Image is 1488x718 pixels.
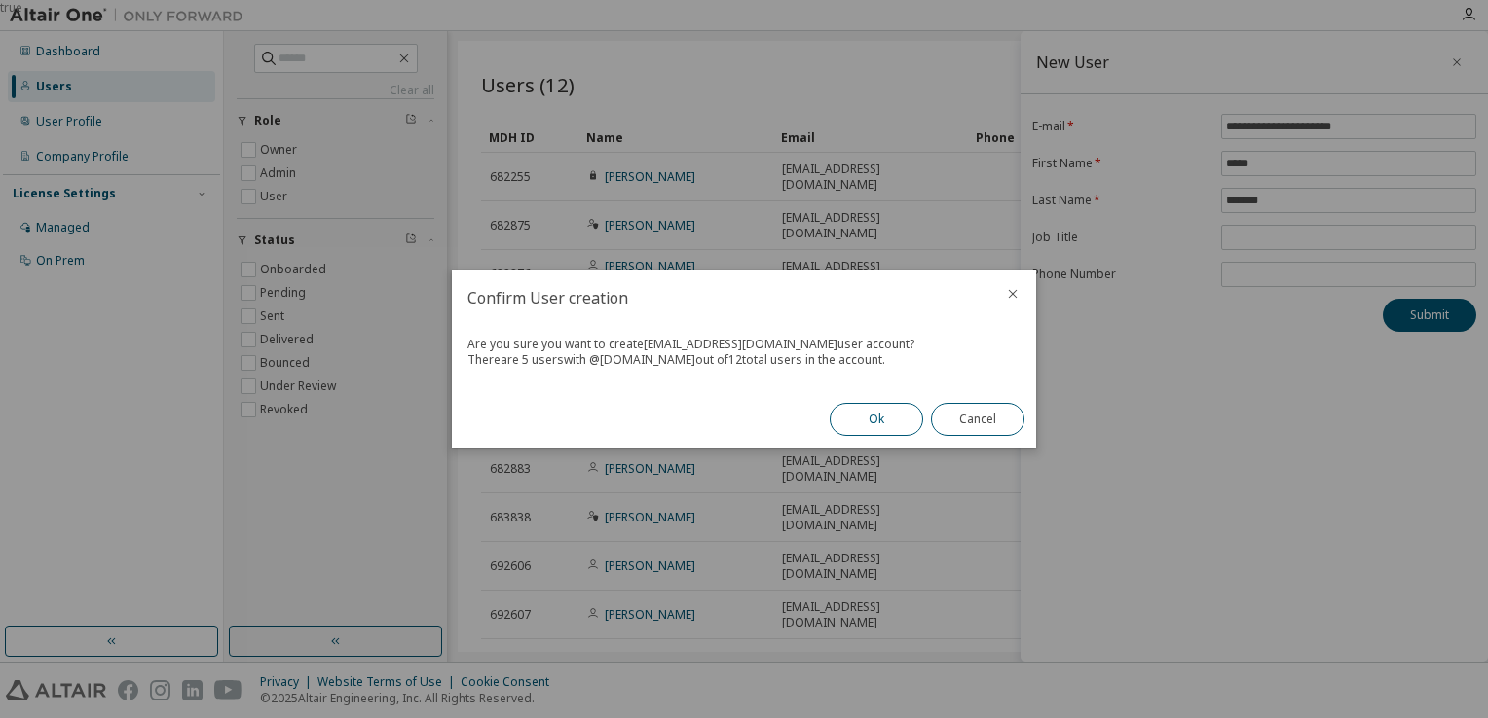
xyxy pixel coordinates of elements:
[467,352,1021,368] div: There are 5 users with @ [DOMAIN_NAME] out of 12 total users in the account.
[452,270,989,325] h2: Confirm User creation
[830,403,923,436] button: Ok
[1005,286,1021,302] button: close
[467,337,1021,352] div: Are you sure you want to create [EMAIL_ADDRESS][DOMAIN_NAME] user account?
[931,403,1024,436] button: Cancel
